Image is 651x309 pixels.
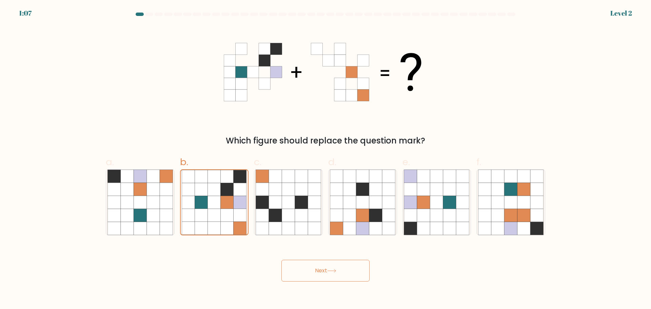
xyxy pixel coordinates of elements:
div: 1:07 [19,8,32,18]
span: d. [328,155,336,169]
span: c. [254,155,261,169]
span: b. [180,155,188,169]
div: Level 2 [610,8,632,18]
button: Next [281,260,370,282]
span: f. [476,155,481,169]
span: a. [106,155,114,169]
div: Which figure should replace the question mark? [110,135,541,147]
span: e. [402,155,410,169]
